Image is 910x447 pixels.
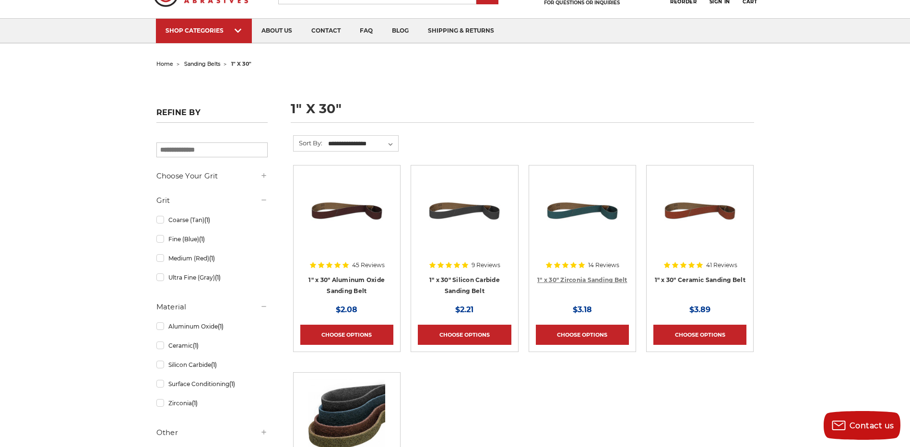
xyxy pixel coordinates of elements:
[302,19,350,43] a: contact
[536,172,629,265] a: 1" x 30" Zirconia File Belt
[231,60,251,67] span: 1" x 30"
[156,195,268,206] h5: Grit
[156,269,268,286] a: Ultra Fine (Gray)
[209,255,215,262] span: (1)
[824,411,900,440] button: Contact us
[655,276,745,283] a: 1" x 30" Ceramic Sanding Belt
[165,27,242,34] div: SHOP CATEGORIES
[653,325,746,345] a: Choose Options
[252,19,302,43] a: about us
[156,301,268,313] h5: Material
[418,325,511,345] a: Choose Options
[156,356,268,373] a: Silicon Carbide
[327,137,398,151] select: Sort By:
[156,395,268,412] a: Zirconia
[215,274,221,281] span: (1)
[418,172,511,265] a: 1" x 30" Silicon Carbide File Belt
[156,108,268,123] h5: Refine by
[156,60,173,67] a: home
[472,262,500,268] span: 9 Reviews
[429,276,500,294] a: 1" x 30" Silicon Carbide Sanding Belt
[156,318,268,335] a: Aluminum Oxide
[350,19,382,43] a: faq
[308,172,385,249] img: 1" x 30" Aluminum Oxide File Belt
[850,421,894,430] span: Contact us
[192,400,198,407] span: (1)
[184,60,220,67] a: sanding belts
[193,342,199,349] span: (1)
[455,305,473,314] span: $2.21
[156,170,268,182] h5: Choose Your Grit
[156,337,268,354] a: Ceramic
[653,172,746,265] a: 1" x 30" Ceramic File Belt
[573,305,592,314] span: $3.18
[229,380,235,388] span: (1)
[199,235,205,243] span: (1)
[218,323,224,330] span: (1)
[294,136,322,150] label: Sort By:
[336,305,357,314] span: $2.08
[156,427,268,438] h5: Other
[156,376,268,392] a: Surface Conditioning
[382,19,418,43] a: blog
[352,262,385,268] span: 45 Reviews
[291,102,754,123] h1: 1" x 30"
[204,216,210,223] span: (1)
[544,172,621,249] img: 1" x 30" Zirconia File Belt
[156,212,268,228] a: Coarse (Tan)
[418,19,504,43] a: shipping & returns
[689,305,710,314] span: $3.89
[537,276,627,283] a: 1" x 30" Zirconia Sanding Belt
[706,262,737,268] span: 41 Reviews
[588,262,619,268] span: 14 Reviews
[536,325,629,345] a: Choose Options
[156,231,268,247] a: Fine (Blue)
[211,361,217,368] span: (1)
[156,250,268,267] a: Medium (Red)
[300,172,393,265] a: 1" x 30" Aluminum Oxide File Belt
[426,172,503,249] img: 1" x 30" Silicon Carbide File Belt
[300,325,393,345] a: Choose Options
[308,276,385,294] a: 1" x 30" Aluminum Oxide Sanding Belt
[662,172,738,249] img: 1" x 30" Ceramic File Belt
